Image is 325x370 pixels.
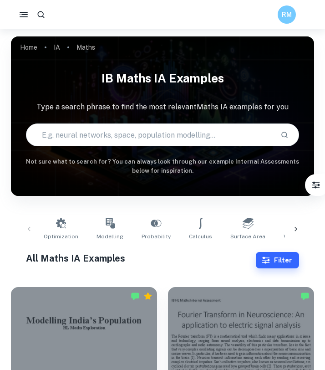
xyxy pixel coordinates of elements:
h6: Not sure what to search for? You can always look through our example Internal Assessments below f... [11,157,314,176]
span: Surface Area [230,232,265,241]
span: Volume [284,232,304,241]
span: Probability [142,232,171,241]
img: Marked [131,292,140,301]
div: Premium [143,292,152,301]
p: Maths [76,42,95,52]
button: Search [277,127,292,143]
button: Filter [307,176,325,194]
span: Calculus [189,232,212,241]
img: Marked [300,292,310,301]
h1: All Maths IA Examples [26,252,255,265]
h1: IB Maths IA examples [11,66,314,91]
button: Filter [256,252,299,268]
a: IA [54,41,60,54]
a: Home [20,41,37,54]
h6: RM [282,10,292,20]
span: Optimization [44,232,78,241]
span: Modelling [96,232,123,241]
input: E.g. neural networks, space, population modelling... [26,122,273,148]
p: Type a search phrase to find the most relevant Maths IA examples for you [11,102,314,113]
button: RM [278,5,296,24]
